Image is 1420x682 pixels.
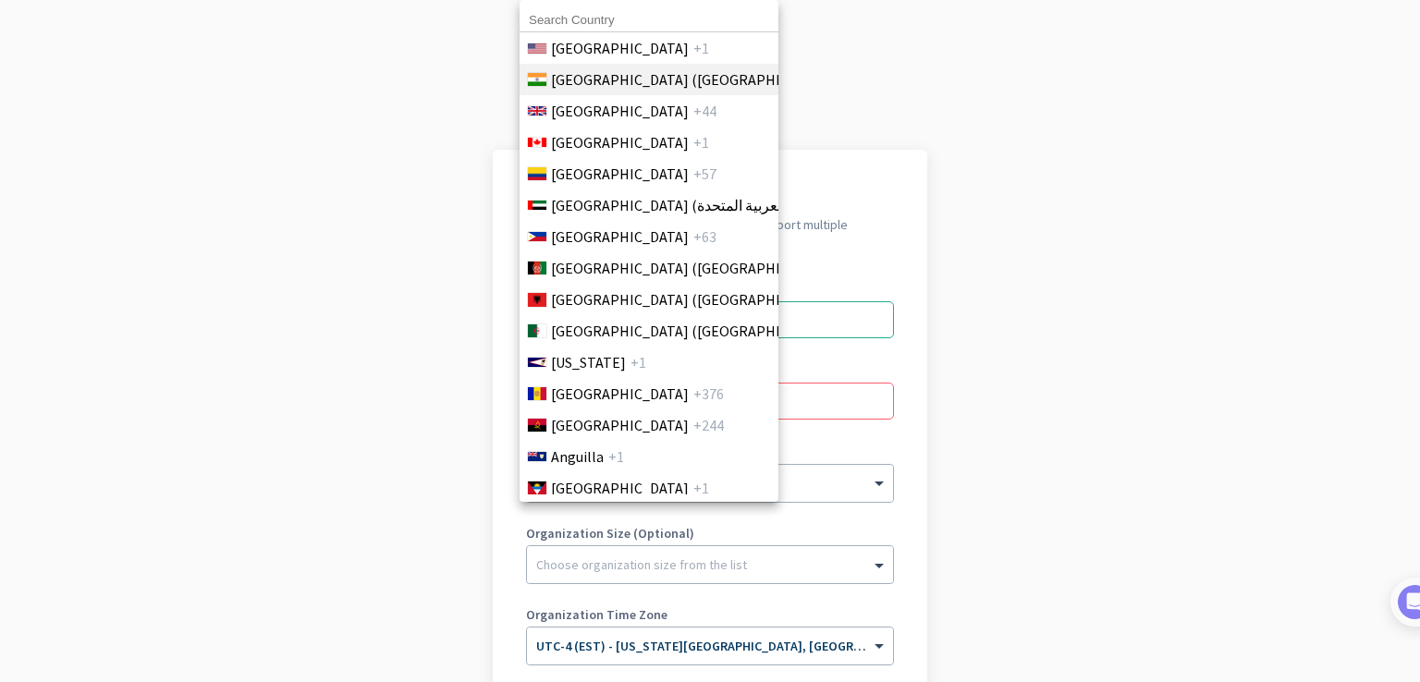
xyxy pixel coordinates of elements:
[551,383,689,405] span: [GEOGRAPHIC_DATA]
[551,351,626,373] span: [US_STATE]
[551,445,604,468] span: Anguilla
[608,445,624,468] span: +1
[520,8,778,32] input: Search Country
[551,414,689,436] span: [GEOGRAPHIC_DATA]
[693,100,716,122] span: +44
[551,100,689,122] span: [GEOGRAPHIC_DATA]
[551,37,689,59] span: [GEOGRAPHIC_DATA]
[693,414,724,436] span: +244
[693,131,709,153] span: +1
[551,288,839,311] span: [GEOGRAPHIC_DATA] ([GEOGRAPHIC_DATA])
[551,257,839,279] span: [GEOGRAPHIC_DATA] (‫[GEOGRAPHIC_DATA]‬‎)
[693,383,724,405] span: +376
[551,131,689,153] span: [GEOGRAPHIC_DATA]
[551,163,689,185] span: [GEOGRAPHIC_DATA]
[693,225,716,248] span: +63
[693,163,716,185] span: +57
[551,320,839,342] span: [GEOGRAPHIC_DATA] (‫[GEOGRAPHIC_DATA]‬‎)
[551,194,843,216] span: [GEOGRAPHIC_DATA] (‫الإمارات العربية المتحدة‬‎)
[693,477,709,499] span: +1
[551,477,689,499] span: [GEOGRAPHIC_DATA]
[693,37,709,59] span: +1
[551,225,689,248] span: [GEOGRAPHIC_DATA]
[630,351,646,373] span: +1
[551,68,839,91] span: [GEOGRAPHIC_DATA] ([GEOGRAPHIC_DATA])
